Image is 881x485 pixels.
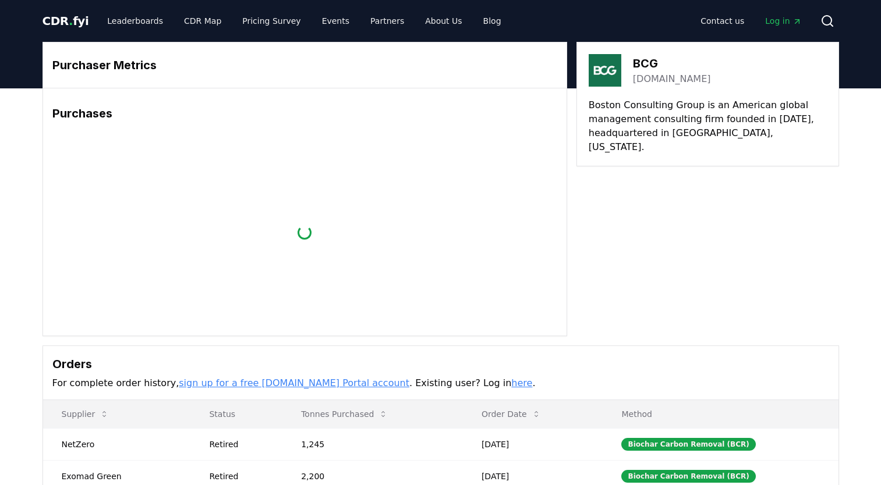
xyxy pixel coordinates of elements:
span: Log in [765,15,801,27]
nav: Main [691,10,811,31]
p: Status [200,408,273,420]
span: CDR fyi [43,14,89,28]
nav: Main [98,10,510,31]
div: Retired [209,470,273,482]
button: Supplier [52,402,119,426]
a: Leaderboards [98,10,172,31]
a: CDR.fyi [43,13,89,29]
div: Biochar Carbon Removal (BCR) [621,438,755,451]
a: [DOMAIN_NAME] [633,72,711,86]
td: 1,245 [282,428,463,460]
div: Biochar Carbon Removal (BCR) [621,470,755,483]
div: Retired [209,438,273,450]
p: For complete order history, . Existing user? Log in . [52,376,829,390]
h3: Purchaser Metrics [52,56,557,74]
a: Events [313,10,359,31]
a: Blog [474,10,511,31]
div: loading [296,223,313,241]
a: Pricing Survey [233,10,310,31]
a: here [511,377,532,388]
a: sign up for a free [DOMAIN_NAME] Portal account [179,377,409,388]
img: BCG-logo [589,54,621,87]
a: About Us [416,10,471,31]
a: CDR Map [175,10,231,31]
a: Log in [756,10,811,31]
p: Method [612,408,829,420]
button: Order Date [472,402,550,426]
a: Contact us [691,10,753,31]
p: Boston Consulting Group is an American global management consulting firm founded in [DATE], headq... [589,98,827,154]
h3: BCG [633,55,711,72]
td: [DATE] [463,428,603,460]
button: Tonnes Purchased [292,402,397,426]
span: . [69,14,73,28]
a: Partners [361,10,413,31]
h3: Purchases [52,105,557,122]
h3: Orders [52,355,829,373]
td: NetZero [43,428,191,460]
